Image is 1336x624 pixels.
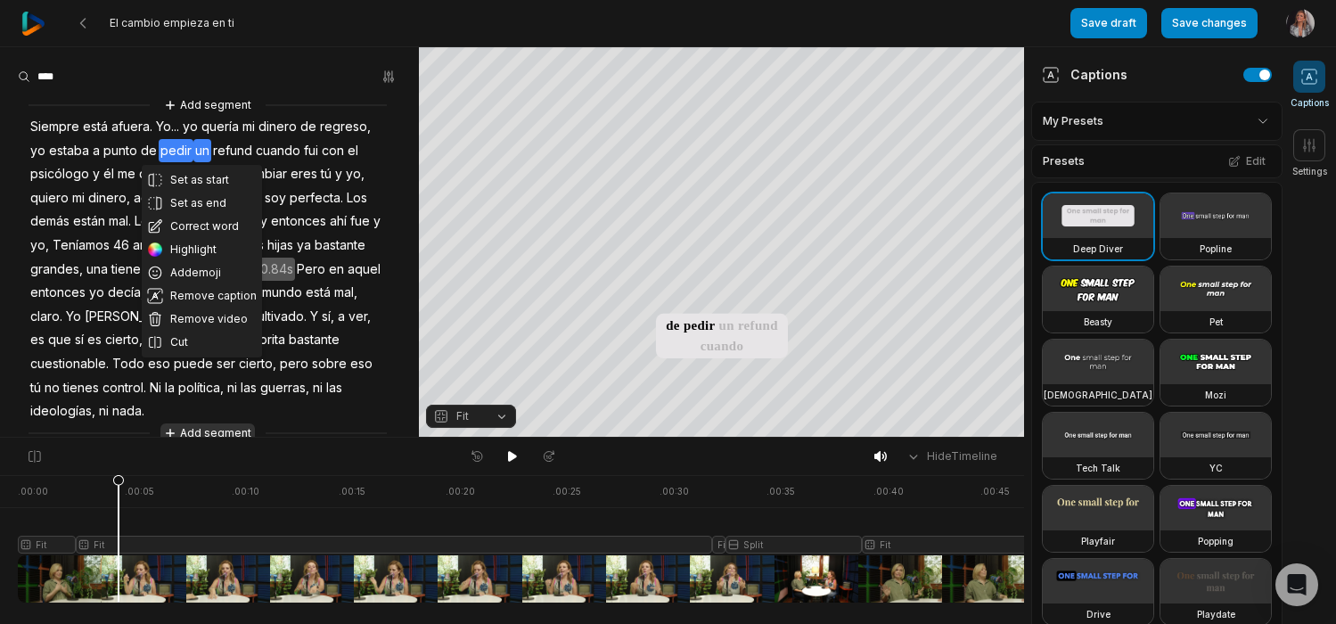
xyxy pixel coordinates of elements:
[302,139,320,163] span: fui
[110,16,234,30] span: El cambio empieza en ti
[107,209,133,234] span: mal.
[1070,8,1147,38] button: Save draft
[29,281,87,305] span: entonces
[142,238,262,261] button: Highlight
[241,115,257,139] span: mi
[288,186,345,210] span: perfecta.
[29,352,111,376] span: cuestionable.
[159,139,193,163] span: pedir
[1209,315,1223,329] h3: Pet
[111,234,131,258] span: 46
[1275,563,1318,606] div: Open Intercom Messenger
[86,328,103,352] span: es
[1223,150,1271,173] button: Edit
[139,139,159,163] span: de
[318,115,373,139] span: regreso,
[295,234,313,258] span: ya
[266,234,295,258] span: hijas
[29,328,46,352] span: es
[310,352,348,376] span: sobre
[103,328,144,352] span: cierto,
[215,352,237,376] span: ser
[254,139,302,163] span: cuando
[106,281,146,305] span: decía,
[132,186,160,210] span: aquí
[131,234,167,258] span: años,
[133,209,157,234] span: Los
[1081,534,1115,548] h3: Playfair
[29,115,81,139] span: Siempre
[211,139,254,163] span: refund
[64,305,83,329] span: Yo
[347,305,373,329] span: ver,
[148,376,163,400] span: Ni
[43,376,61,400] span: no
[51,234,111,258] span: Teníamos
[1200,242,1232,256] h3: Popline
[344,162,366,186] span: yo,
[1042,65,1127,84] div: Captions
[228,162,239,186] span: a
[304,281,332,305] span: está
[85,258,110,282] span: una
[176,376,225,400] span: política,
[332,281,359,305] span: mal,
[348,209,372,234] span: fue
[257,115,299,139] span: dinero
[258,209,269,234] span: y
[110,258,143,282] span: tiene
[61,376,101,400] span: tienes
[243,328,287,352] span: ahorita
[86,186,132,210] span: dinero,
[327,258,346,282] span: en
[200,115,241,139] span: quería
[29,399,97,423] span: ideologías,
[137,162,170,186] span: dice,
[101,376,148,400] span: control.
[142,192,262,215] button: Set as end
[295,258,327,282] span: Pero
[249,305,308,329] span: cultivado.
[83,305,190,329] span: [PERSON_NAME],
[170,162,184,186] span: la
[142,261,262,284] button: Addemoji
[333,162,344,186] span: y
[900,443,1003,470] button: HideTimeline
[456,408,469,424] span: Fit
[102,162,116,186] span: él
[87,281,106,305] span: yo
[1044,388,1152,402] h3: [DEMOGRAPHIC_DATA]
[1073,242,1123,256] h3: Deep Diver
[46,328,73,352] span: que
[319,162,333,186] span: tú
[346,258,382,282] span: aquel
[29,162,91,186] span: psicólogo
[313,234,367,258] span: bastante
[1031,102,1283,141] div: My Presets
[29,376,43,400] span: tú
[142,284,262,308] button: Remove caption
[160,95,255,115] button: Add segment
[1031,144,1283,178] div: Presets
[345,186,369,210] span: Los
[142,331,262,354] button: Cut
[29,139,47,163] span: yo
[225,376,239,400] span: ni
[258,258,295,282] span: 0.84s
[1292,129,1327,178] button: Settings
[1086,607,1111,621] h3: Drive
[1291,96,1329,110] span: Captions
[29,209,71,234] span: demás
[111,352,146,376] span: Todo
[299,115,318,139] span: de
[184,162,210,186] span: que
[263,186,288,210] span: soy
[237,352,278,376] span: cierto,
[142,215,262,238] button: Correct word
[1291,61,1329,110] button: Captions
[239,376,258,400] span: las
[71,209,107,234] span: están
[73,328,86,352] span: sí
[289,162,319,186] span: eres
[239,162,289,186] span: cambiar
